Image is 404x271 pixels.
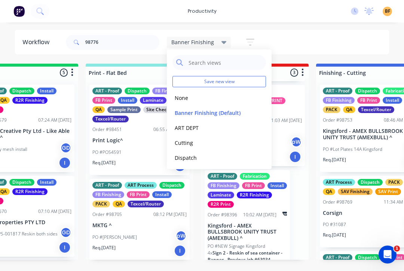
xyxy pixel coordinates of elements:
div: I [59,157,71,169]
p: Req. [DATE] [323,232,346,238]
div: ART - Proof [92,182,122,189]
div: Order #98705 [92,211,122,218]
p: PO #NEW Signage Kingsford [208,243,265,250]
span: 4 x [208,250,212,256]
div: productivity [184,6,220,17]
button: Banner Finishing (Default) [172,109,252,117]
div: FB Print [92,97,115,104]
div: 11:03 AM [DATE] [269,117,302,124]
div: 10:02 AM [DATE] [243,211,276,218]
p: PO #31087 [323,221,346,228]
div: Install [267,182,287,189]
div: ART - Proof [208,173,237,180]
div: Dispatch [159,182,184,189]
div: FB Finishing [92,191,124,198]
div: Dispatch [355,254,380,261]
span: Sign 2 - Reskin of sea container - Banner - Previous job #63034 [208,250,282,263]
div: FB Finishing [323,97,355,104]
div: QA [343,106,355,113]
p: MKTG ^ [92,222,187,229]
div: Install [118,97,137,104]
div: Site Check [143,106,172,113]
div: FB Print [242,182,265,189]
div: I [174,245,186,257]
div: 07:24 AM [DATE] [38,117,71,124]
p: Req. [DATE] [323,156,346,163]
button: Dispatch [172,153,252,162]
div: FB Finishing [208,182,239,189]
img: Factory [13,6,25,17]
p: PO #Lot Plates 14A Kingsford [323,146,382,153]
span: 1 [394,246,400,252]
div: Dispatch [358,179,383,186]
button: ART DEPT [172,124,252,132]
div: Laminate [140,97,166,104]
div: pW [175,230,187,241]
div: FB Print [357,97,380,104]
div: GD [60,227,71,238]
div: QA [323,188,335,195]
div: I [289,151,301,163]
button: Cutting [172,138,252,147]
div: GD [60,142,71,153]
div: Dispatch [355,88,380,94]
div: Dispatch [9,179,34,186]
div: Install [383,97,402,104]
div: PACK [323,106,340,113]
div: R2R Finishing [12,188,48,195]
div: Workflow [22,38,53,47]
div: ART - ProofDispatchFB FinishingFB PrintInstallLaminatePACKQASample PrintSite CheckTexcel/RouterOr... [89,85,190,175]
div: 07:10 AM [DATE] [38,208,71,215]
div: R2R Finishing [12,97,48,104]
div: R2R Finishing [237,192,272,198]
div: FB Print [127,191,150,198]
div: pW [291,136,302,147]
div: Dispatch [125,88,150,94]
button: Fabric Finishing [172,168,252,177]
div: PACK [385,179,403,186]
div: Dispatch [9,88,34,94]
iframe: Intercom live chat [379,246,397,264]
input: Search views [188,55,262,70]
div: PACK [92,201,110,207]
div: QA [113,201,125,207]
div: SAV Print [375,188,401,195]
div: Order #98451 [92,126,122,133]
span: Banner Finishing [171,38,214,46]
button: Save new view [172,76,266,87]
div: ART - ProofART ProcessDispatchFB FinishingFB PrintInstallPACKQATexcel/RouterOrder #9870508:12 PM ... [89,179,190,260]
div: ART - Proof [323,88,352,94]
p: Kingsford - AMEX BULLSBROOK UNITY TRUST (AMEXBULL) ^ [208,223,287,241]
span: BF [385,8,390,15]
div: 06:55 AM [DATE] [153,126,187,133]
div: Install [37,179,56,186]
div: Order #98396 [208,211,237,218]
p: Req. [DATE] [92,244,116,251]
div: SAV Finishing [338,188,373,195]
div: Install [37,88,56,94]
div: ART Process [323,179,355,186]
p: PO #[PERSON_NAME] [92,234,137,241]
div: ART - Proof [323,254,352,261]
div: Install [152,191,172,198]
div: FB Finishing [152,88,184,94]
div: 08:12 PM [DATE] [153,211,187,218]
div: ART Process [125,182,157,189]
p: Req. [DATE] [92,159,116,166]
div: Texcel/Router [128,201,164,207]
p: Print Logic^ [92,137,187,144]
div: Sample Print [107,106,141,113]
div: ART - Proof [92,88,122,94]
div: R2R Print [208,201,234,208]
div: Order #98753 [323,117,352,124]
div: I [59,241,71,253]
div: Fabrication [240,173,270,180]
div: Texcel/Router [92,116,129,122]
div: QA [92,106,105,113]
p: PO #PO54591 [92,149,122,156]
input: Search for orders... [85,35,159,50]
div: Texcel/Router [358,106,394,113]
div: Order #98769 [323,199,352,205]
div: Laminate [208,192,234,198]
button: None [172,94,252,102]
